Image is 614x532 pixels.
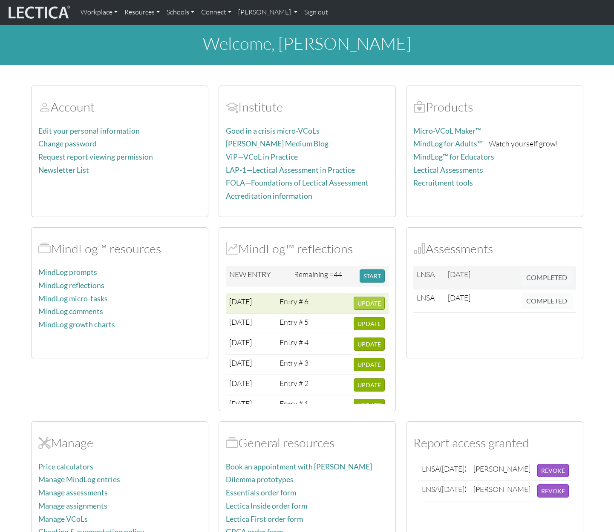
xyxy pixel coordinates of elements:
[413,100,576,114] h2: Products
[38,241,201,256] h2: MindLog™ resources
[276,355,314,375] td: Entry # 3
[229,338,252,347] span: [DATE]
[38,294,108,303] a: MindLog micro-tasks
[226,241,389,256] h2: MindLog™ reflections
[38,307,103,316] a: MindLog comments
[354,358,385,371] button: UPDATE
[537,464,569,477] button: REVOKE
[226,166,355,174] a: LAP-1—Lectical Assessment in Practice
[537,484,569,498] button: REVOKE
[198,3,235,21] a: Connect
[440,464,467,473] span: ([DATE])
[276,314,314,334] td: Entry # 5
[235,3,301,21] a: [PERSON_NAME]
[38,99,51,114] span: Account
[38,488,108,497] a: Manage assessments
[413,126,481,135] a: Micro-VCoL Maker™
[413,166,483,174] a: Lectical Assessments
[413,99,426,114] span: Products
[38,166,89,174] a: Newsletter List
[354,338,385,351] button: UPDATE
[38,475,120,484] a: Manage MindLog entries
[121,3,163,21] a: Resources
[226,475,294,484] a: Dilemma prototypes
[473,464,530,474] div: [PERSON_NAME]
[229,317,252,326] span: [DATE]
[226,435,389,450] h2: General resources
[38,268,97,277] a: MindLog prompts
[226,100,389,114] h2: Institute
[357,340,381,348] span: UPDATE
[38,241,51,256] span: MindLog™ resources
[226,192,312,200] a: Accreditation information
[229,378,252,388] span: [DATE]
[38,281,104,290] a: MindLog reflections
[226,488,296,497] a: Essentials order form
[276,395,314,416] td: Entry # 1
[226,515,303,523] a: Lectica First order form
[334,269,342,279] span: 44
[38,435,201,450] h2: Manage
[38,152,153,161] a: Request report viewing permission
[440,484,467,494] span: ([DATE])
[357,300,381,307] span: UPDATE
[413,266,445,289] td: LNSA
[6,4,70,20] img: lecticalive
[413,241,576,256] h2: Assessments
[413,139,483,148] a: MindLog for Adults™
[38,435,51,450] span: Manage
[38,320,115,329] a: MindLog growth charts
[448,269,470,279] span: [DATE]
[226,99,238,114] span: Account
[77,3,121,21] a: Workplace
[413,137,576,150] p: —Watch yourself grow!
[413,241,426,256] span: Assessments
[418,460,470,481] td: LNSA
[38,100,201,114] h2: Account
[354,378,385,392] button: UPDATE
[413,178,473,187] a: Recruitment tools
[357,381,381,389] span: UPDATE
[38,501,107,510] a: Manage assignments
[448,293,470,302] span: [DATE]
[357,361,381,368] span: UPDATE
[354,297,385,310] button: UPDATE
[226,435,238,450] span: Resources
[276,375,314,395] td: Entry # 2
[226,266,291,286] td: NEW ENTRY
[276,334,314,355] td: Entry # 4
[413,289,445,313] td: LNSA
[226,152,298,161] a: ViP—VCoL in Practice
[360,269,385,283] button: START
[226,501,307,510] a: Lectica Inside order form
[276,293,314,314] td: Entry # 6
[357,402,381,409] span: UPDATE
[229,297,252,306] span: [DATE]
[473,484,530,494] div: [PERSON_NAME]
[418,481,470,501] td: LNSA
[226,462,372,471] a: Book an appointment with [PERSON_NAME]
[229,399,252,408] span: [DATE]
[229,358,252,367] span: [DATE]
[413,152,494,161] a: MindLog™ for Educators
[354,317,385,330] button: UPDATE
[291,266,356,286] td: Remaining =
[301,3,332,21] a: Sign out
[226,126,320,135] a: Good in a crisis micro-VCoLs
[163,3,198,21] a: Schools
[38,515,88,523] a: Manage VCoLs
[357,320,381,327] span: UPDATE
[226,178,369,187] a: FOLA—Foundations of Lectical Assessment
[38,126,140,135] a: Edit your personal information
[226,139,329,148] a: [PERSON_NAME] Medium Blog
[413,435,576,450] h2: Report access granted
[38,462,93,471] a: Price calculators
[226,241,238,256] span: MindLog
[354,399,385,412] button: UPDATE
[38,139,97,148] a: Change password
